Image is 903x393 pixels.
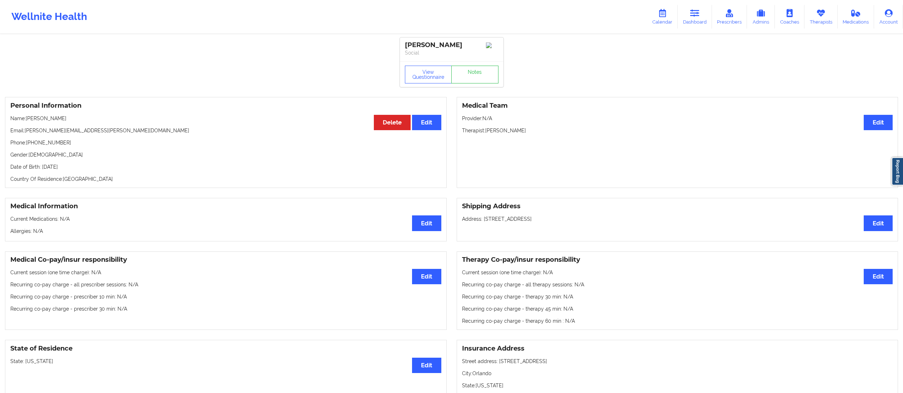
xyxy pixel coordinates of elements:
[10,202,441,210] h3: Medical Information
[10,358,441,365] p: State: [US_STATE]
[838,5,874,29] a: Medications
[405,66,452,83] button: View Questionnaire
[10,344,441,353] h3: State of Residence
[892,157,903,185] a: Report Bug
[10,115,441,122] p: Name: [PERSON_NAME]
[412,115,441,130] button: Edit
[374,115,411,130] button: Delete
[678,5,712,29] a: Dashboard
[486,42,498,48] img: Image%2Fplaceholer-image.png
[412,215,441,231] button: Edit
[462,317,893,325] p: Recurring co-pay charge - therapy 60 min : N/A
[405,49,498,56] p: Social
[10,163,441,170] p: Date of Birth: [DATE]
[10,293,441,300] p: Recurring co-pay charge - prescriber 10 min : N/A
[747,5,775,29] a: Admins
[775,5,804,29] a: Coaches
[462,358,893,365] p: Street address: [STREET_ADDRESS]
[462,202,893,210] h3: Shipping Address
[451,66,498,83] a: Notes
[10,228,441,235] p: Allergies: N/A
[10,256,441,264] h3: Medical Co-pay/insur responsibility
[462,127,893,134] p: Therapist: [PERSON_NAME]
[462,269,893,276] p: Current session (one time charge): N/A
[10,102,441,110] h3: Personal Information
[462,256,893,264] h3: Therapy Co-pay/insur responsibility
[647,5,678,29] a: Calendar
[804,5,838,29] a: Therapists
[10,215,441,223] p: Current Medications: N/A
[462,215,893,223] p: Address: [STREET_ADDRESS]
[462,115,893,122] p: Provider: N/A
[405,41,498,49] div: [PERSON_NAME]
[864,215,893,231] button: Edit
[462,370,893,377] p: City: Orlando
[462,305,893,312] p: Recurring co-pay charge - therapy 45 min : N/A
[462,382,893,389] p: State: [US_STATE]
[10,127,441,134] p: Email: [PERSON_NAME][EMAIL_ADDRESS][PERSON_NAME][DOMAIN_NAME]
[10,305,441,312] p: Recurring co-pay charge - prescriber 30 min : N/A
[10,139,441,146] p: Phone: [PHONE_NUMBER]
[462,293,893,300] p: Recurring co-pay charge - therapy 30 min : N/A
[10,269,441,276] p: Current session (one time charge): N/A
[462,344,893,353] h3: Insurance Address
[462,281,893,288] p: Recurring co-pay charge - all therapy sessions : N/A
[10,281,441,288] p: Recurring co-pay charge - all prescriber sessions : N/A
[462,102,893,110] h3: Medical Team
[412,269,441,284] button: Edit
[10,151,441,158] p: Gender: [DEMOGRAPHIC_DATA]
[412,358,441,373] button: Edit
[874,5,903,29] a: Account
[10,175,441,183] p: Country Of Residence: [GEOGRAPHIC_DATA]
[864,115,893,130] button: Edit
[864,269,893,284] button: Edit
[712,5,747,29] a: Prescribers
